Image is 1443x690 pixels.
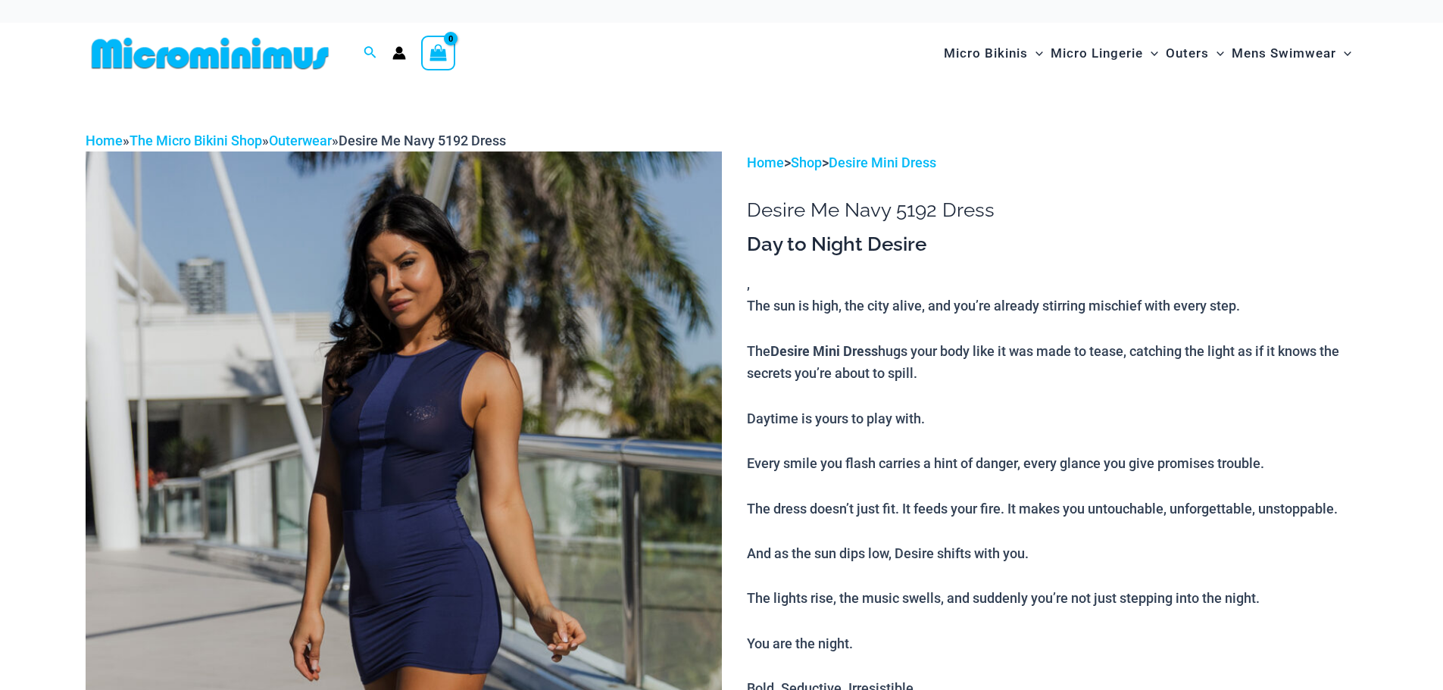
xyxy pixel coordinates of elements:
a: Search icon link [364,44,377,63]
a: Mens SwimwearMenu ToggleMenu Toggle [1228,30,1355,76]
span: Micro Bikinis [944,34,1028,73]
a: Outerwear [269,133,332,148]
span: Outers [1166,34,1209,73]
a: Home [747,155,784,170]
h1: Desire Me Navy 5192 Dress [747,198,1357,222]
img: MM SHOP LOGO FLAT [86,36,335,70]
a: Micro LingerieMenu ToggleMenu Toggle [1047,30,1162,76]
a: Desire Mini Dress [829,155,936,170]
a: View Shopping Cart, empty [421,36,456,70]
a: OutersMenu ToggleMenu Toggle [1162,30,1228,76]
a: Micro BikinisMenu ToggleMenu Toggle [940,30,1047,76]
span: Menu Toggle [1143,34,1158,73]
span: Desire Me Navy 5192 Dress [339,133,506,148]
a: Home [86,133,123,148]
a: Shop [791,155,822,170]
span: Menu Toggle [1336,34,1351,73]
nav: Site Navigation [938,28,1358,79]
span: » » » [86,133,506,148]
span: Menu Toggle [1209,34,1224,73]
a: The Micro Bikini Shop [130,133,262,148]
span: Menu Toggle [1028,34,1043,73]
a: Account icon link [392,46,406,60]
h3: Day to Night Desire [747,232,1357,258]
b: Desire Mini Dress [770,342,878,360]
span: Micro Lingerie [1051,34,1143,73]
span: Mens Swimwear [1232,34,1336,73]
p: > > [747,151,1357,174]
